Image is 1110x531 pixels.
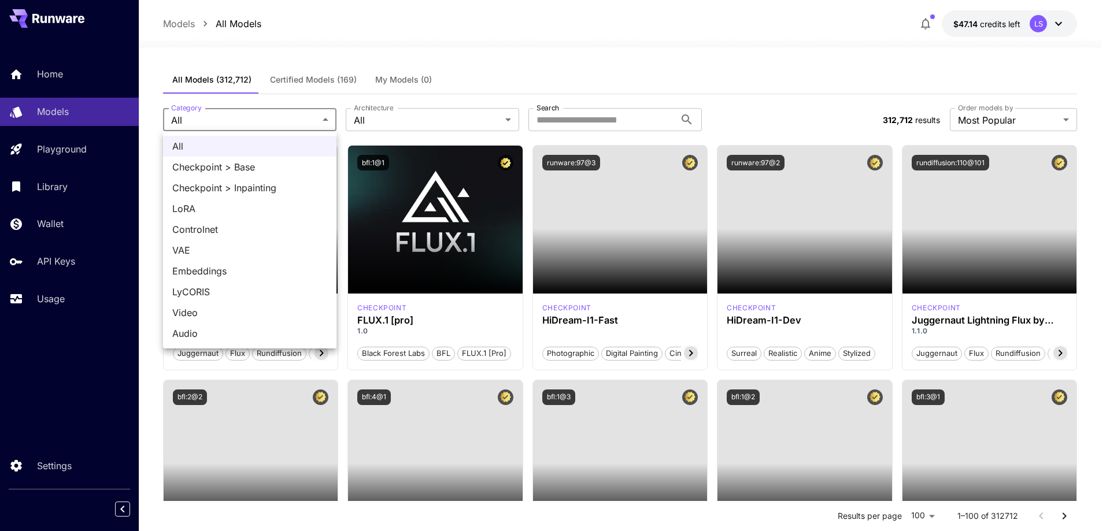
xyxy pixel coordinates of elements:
span: Audio [172,326,327,340]
span: LyCORIS [172,285,327,299]
span: Checkpoint > Base [172,160,327,174]
span: Controlnet [172,222,327,236]
span: Video [172,306,327,320]
span: VAE [172,243,327,257]
span: All [172,139,327,153]
span: Embeddings [172,264,327,278]
span: Checkpoint > Inpainting [172,181,327,195]
span: LoRA [172,202,327,216]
